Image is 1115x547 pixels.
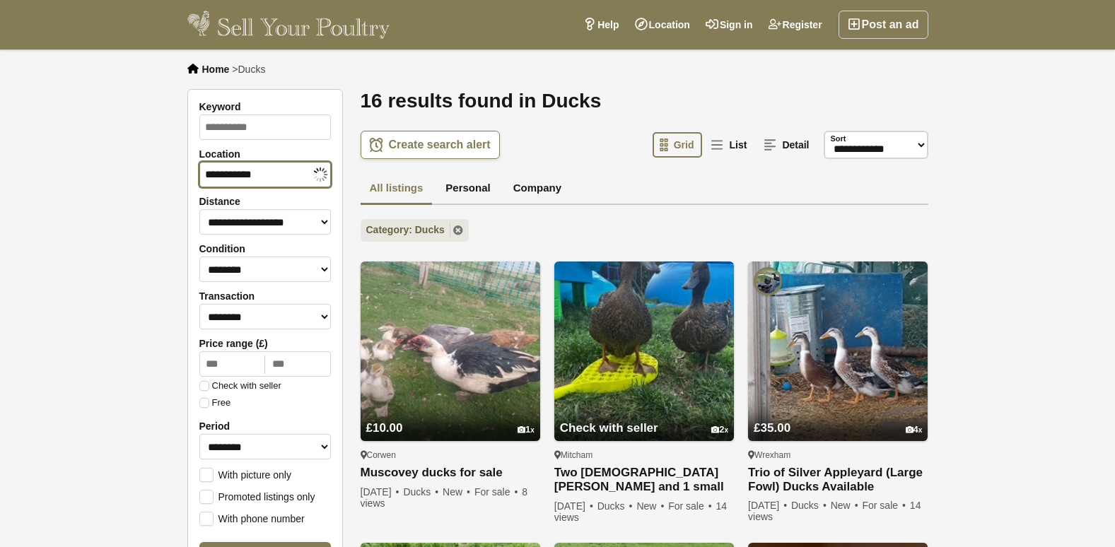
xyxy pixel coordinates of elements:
[199,290,331,302] label: Transaction
[698,11,761,39] a: Sign in
[748,500,788,511] span: [DATE]
[711,425,728,435] div: 2
[199,512,305,524] label: With phone number
[627,11,698,39] a: Location
[361,89,928,113] h1: 16 results found in Ducks
[668,500,713,512] span: For sale
[636,500,665,512] span: New
[361,486,401,498] span: [DATE]
[238,64,265,75] span: Ducks
[366,421,403,435] span: £10.00
[199,420,331,432] label: Period
[704,132,755,158] a: List
[199,381,281,391] label: Check with seller
[748,500,921,522] span: 14 views
[831,500,860,511] span: New
[199,101,331,112] label: Keyword
[199,148,331,160] label: Location
[748,449,928,461] div: Wrexham
[554,394,734,441] a: Check with seller 2
[361,449,540,461] div: Corwen
[554,466,734,495] a: Two [DEMOGRAPHIC_DATA] [PERSON_NAME] and 1 small white chicken
[199,196,331,207] label: Distance
[782,139,809,151] span: Detail
[748,261,928,441] img: Trio of Silver Appleyard (Large Fowl) Ducks Available
[839,11,928,39] a: Post an ad
[202,64,230,75] a: Home
[653,132,703,158] a: Grid
[597,500,634,512] span: Ducks
[748,466,928,494] a: Trio of Silver Appleyard (Large Fowl) Ducks Available
[361,466,540,481] a: Muscovey ducks for sale
[518,425,535,435] div: 1
[754,421,790,435] span: £35.00
[199,243,331,254] label: Condition
[403,486,440,498] span: Ducks
[361,486,528,509] span: 8 views
[554,261,734,441] img: Two female khaki Campbell and 1 small white chicken
[361,173,433,206] a: All listings
[443,486,472,498] span: New
[560,421,658,435] span: Check with seller
[674,139,694,151] span: Grid
[862,500,906,511] span: For sale
[389,138,491,152] span: Create search alert
[554,449,734,461] div: Mitcham
[474,486,519,498] span: For sale
[187,11,390,39] img: Sell Your Poultry
[361,394,540,441] a: £10.00 1
[554,500,595,512] span: [DATE]
[757,132,817,158] a: Detail
[748,394,928,441] a: £35.00 4
[761,11,830,39] a: Register
[576,11,626,39] a: Help
[554,500,727,523] span: 14 views
[232,64,265,75] li: >
[729,139,747,151] span: List
[831,133,846,145] label: Sort
[199,338,331,349] label: Price range (£)
[361,219,469,242] a: Category: Ducks
[199,490,315,502] label: Promoted listings only
[791,500,828,511] span: Ducks
[436,173,499,206] a: Personal
[199,468,291,481] label: With picture only
[361,261,540,441] img: Muscovey ducks for sale
[906,425,923,435] div: 4
[504,173,571,206] a: Company
[199,398,231,408] label: Free
[754,267,782,295] img: Kate Unitt
[361,131,500,159] a: Create search alert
